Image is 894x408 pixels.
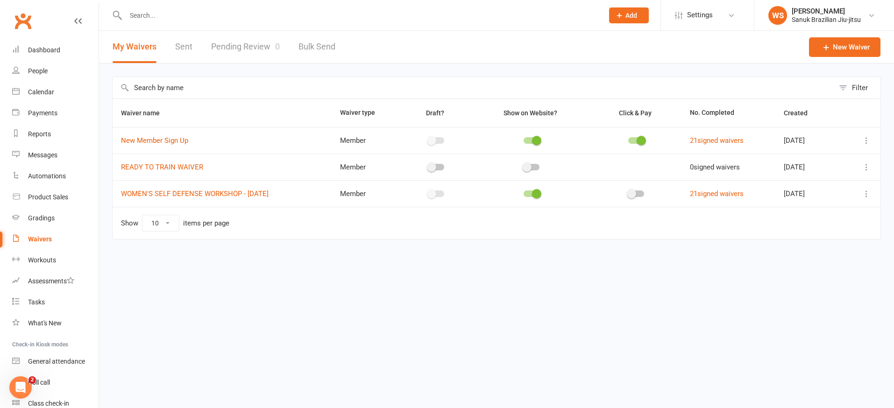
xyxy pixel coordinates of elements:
div: Dashboard [28,46,60,54]
div: Class check-in [28,400,69,407]
div: items per page [183,219,229,227]
a: General attendance kiosk mode [12,351,99,372]
button: Click & Pay [610,107,662,119]
div: Sanuk Brazilian Jiu-jitsu [792,15,861,24]
button: Draft? [418,107,454,119]
a: People [12,61,99,82]
td: Member [332,180,401,207]
div: Show [121,215,229,232]
span: Add [625,12,637,19]
a: Bulk Send [298,31,335,63]
span: 0 signed waivers [690,163,740,171]
a: READY TO TRAIN WAIVER [121,163,203,171]
span: Waiver name [121,109,170,117]
div: Payments [28,109,57,117]
span: Created [784,109,818,117]
button: Waiver name [121,107,170,119]
a: Messages [12,145,99,166]
th: Waiver type [332,99,401,127]
th: No. Completed [681,99,775,127]
div: Workouts [28,256,56,264]
td: Member [332,154,401,180]
div: Waivers [28,235,52,243]
button: Created [784,107,818,119]
div: Assessments [28,277,74,285]
span: Show on Website? [504,109,557,117]
div: What's New [28,319,62,327]
td: [DATE] [775,180,843,207]
a: Automations [12,166,99,187]
a: Payments [12,103,99,124]
div: General attendance [28,358,85,365]
a: Assessments [12,271,99,292]
span: Settings [687,5,713,26]
button: My Waivers [113,31,156,63]
button: Add [609,7,649,23]
a: Pending Review0 [211,31,280,63]
div: Gradings [28,214,55,222]
td: [DATE] [775,154,843,180]
td: [DATE] [775,127,843,154]
input: Search by name [113,77,834,98]
div: [PERSON_NAME] [792,7,861,15]
a: Workouts [12,250,99,271]
a: Calendar [12,82,99,103]
div: Automations [28,172,66,180]
a: Tasks [12,292,99,313]
div: Roll call [28,379,50,386]
iframe: Intercom live chat [9,376,32,399]
div: People [28,67,48,75]
span: Draft? [426,109,444,117]
div: Reports [28,130,51,138]
span: 2 [28,376,36,384]
button: Show on Website? [495,107,568,119]
a: Clubworx [11,9,35,33]
a: WOMEN'S SELF DEFENSE WORKSHOP - [DATE] [121,190,269,198]
div: Product Sales [28,193,68,201]
a: 21signed waivers [690,190,744,198]
button: Filter [834,77,880,98]
a: 21signed waivers [690,136,744,145]
a: New Waiver [809,37,880,57]
a: Gradings [12,208,99,229]
div: Calendar [28,88,54,96]
input: Search... [123,9,597,22]
span: Click & Pay [619,109,652,117]
div: WS [768,6,787,25]
a: New Member Sign Up [121,136,188,145]
a: Product Sales [12,187,99,208]
a: What's New [12,313,99,334]
a: Sent [175,31,192,63]
div: Filter [852,82,868,93]
td: Member [332,127,401,154]
a: Dashboard [12,40,99,61]
div: Messages [28,151,57,159]
a: Reports [12,124,99,145]
span: 0 [275,42,280,51]
a: Roll call [12,372,99,393]
div: Tasks [28,298,45,306]
a: Waivers [12,229,99,250]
